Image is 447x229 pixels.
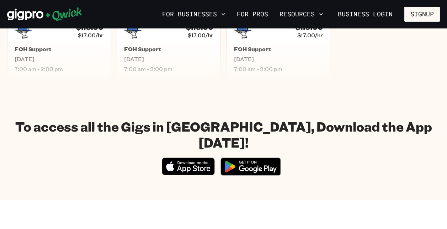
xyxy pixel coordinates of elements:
span: [DATE] [124,55,213,63]
span: [DATE] [234,55,323,63]
span: 7:00 am - 2:00 pm [124,65,213,73]
button: Signup [404,7,440,22]
a: $119.00$17.00/hrFOH Support[DATE]7:00 am - 2:00 pm [227,15,330,80]
a: Download on the App Store [162,169,215,177]
span: $17.00/hr [188,32,213,39]
a: Business Login [332,7,399,22]
h5: FOH Support [234,46,323,53]
h1: To access all the Gigs in [GEOGRAPHIC_DATA], Download the App [DATE]! [7,118,440,150]
span: 7:00 am - 2:00 pm [234,65,323,73]
a: $119.00$17.00/hrFOH Support[DATE]7:00 am - 2:00 pm [117,15,220,80]
span: [DATE] [15,55,103,63]
button: Resources [277,8,326,20]
a: For Pros [234,8,271,20]
button: For Businesses [159,8,228,20]
h5: FOH Support [124,46,213,53]
span: $17.00/hr [297,32,323,39]
span: 7:00 am - 2:00 pm [15,65,103,73]
img: Get it on Google Play [216,153,285,180]
span: $17.00/hr [78,32,103,39]
h5: FOH Support [15,46,103,53]
a: $119.00$17.00/hrFOH Support[DATE]7:00 am - 2:00 pm [7,15,111,80]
